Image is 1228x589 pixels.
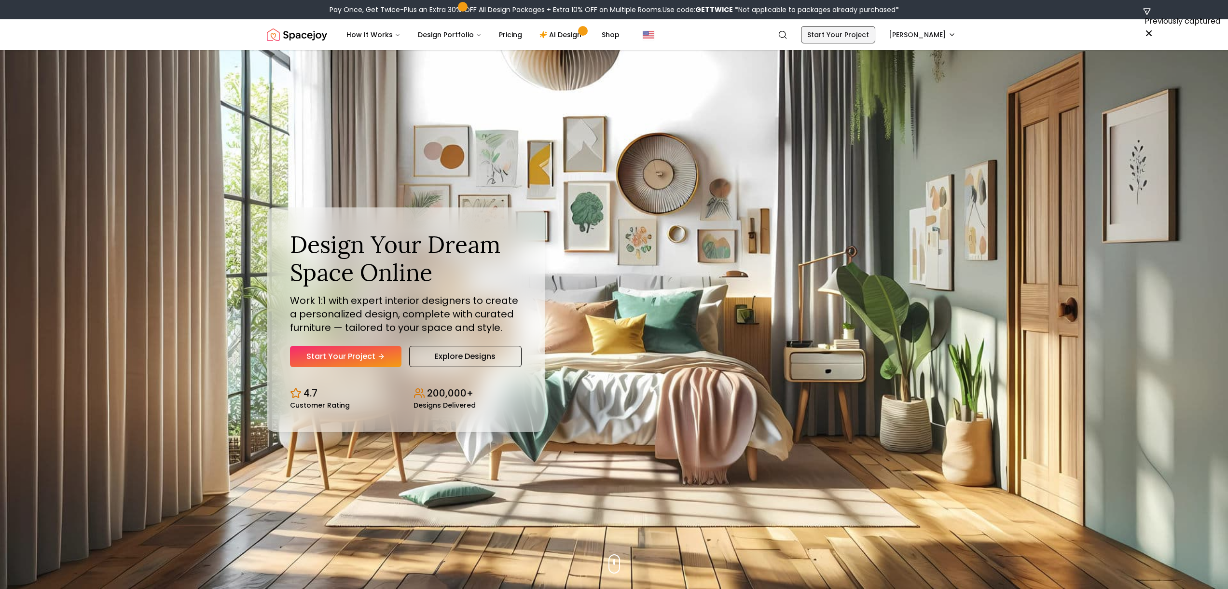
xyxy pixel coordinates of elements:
h1: Design Your Dream Space Online [290,231,522,286]
p: Work 1:1 with expert interior designers to create a personalized design, complete with curated fu... [290,294,522,334]
small: Designs Delivered [414,402,476,409]
button: How It Works [339,25,408,44]
p: 200,000+ [427,386,473,400]
button: [PERSON_NAME] [883,26,962,43]
img: United States [643,29,654,41]
nav: Global [267,19,962,50]
small: Customer Rating [290,402,350,409]
a: Start Your Project [290,346,401,367]
button: Design Portfolio [410,25,489,44]
div: Pay Once, Get Twice-Plus an Extra 30% OFF All Design Packages + Extra 10% OFF on Multiple Rooms. [330,5,899,14]
a: Shop [594,25,627,44]
img: Spacejoy Logo [267,25,327,44]
a: Spacejoy [267,25,327,44]
p: 4.7 [304,386,317,400]
a: Explore Designs [409,346,522,367]
div: Design stats [290,379,522,409]
a: Pricing [491,25,530,44]
span: Use code: [662,5,733,14]
b: GETTWICE [695,5,733,14]
a: AI Design [532,25,592,44]
a: Start Your Project [801,26,875,43]
nav: Main [339,25,627,44]
span: *Not applicable to packages already purchased* [733,5,899,14]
